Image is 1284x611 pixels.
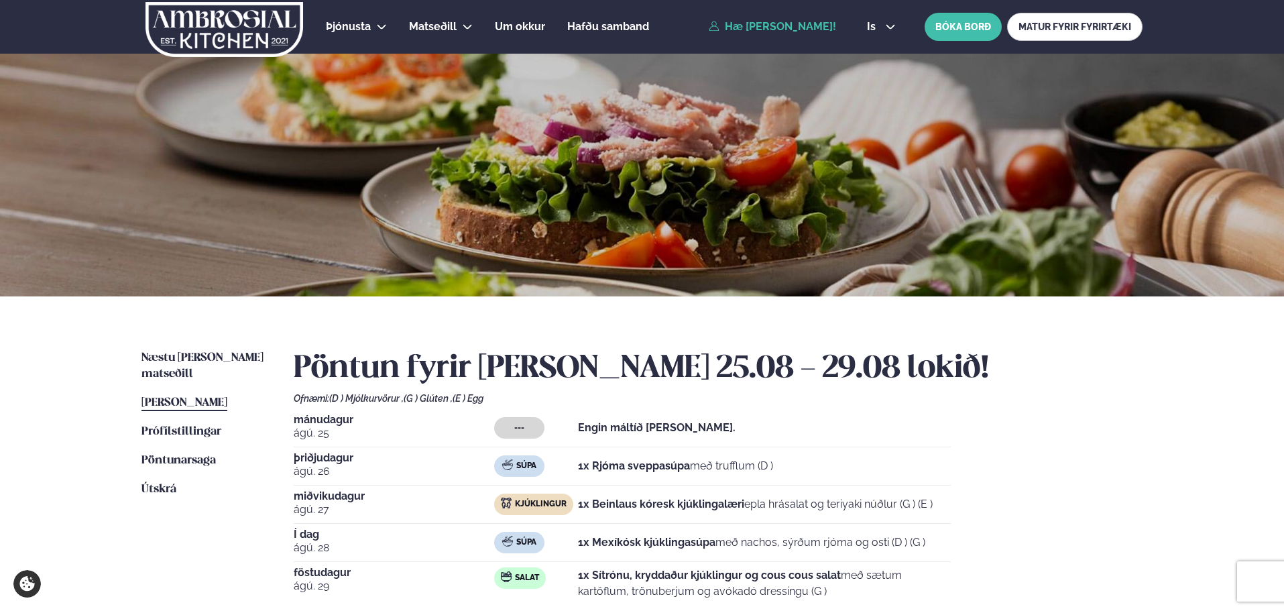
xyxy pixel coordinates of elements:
[867,21,880,32] span: is
[578,496,933,512] p: epla hrásalat og teriyaki núðlur (G ) (E )
[578,535,925,551] p: með nachos, sýrðum rjóma og osti (D ) (G )
[141,397,227,408] span: [PERSON_NAME]
[1007,13,1143,41] a: MATUR FYRIR FYRIRTÆKI
[578,569,841,581] strong: 1x Sítrónu, kryddaður kjúklingur og cous cous salat
[567,20,649,33] span: Hafðu samband
[501,571,512,582] img: salad.svg
[144,2,304,57] img: logo
[141,350,267,382] a: Næstu [PERSON_NAME] matseðill
[329,393,404,404] span: (D ) Mjólkurvörur ,
[856,21,907,32] button: is
[326,19,371,35] a: Þjónusta
[141,426,221,437] span: Prófílstillingar
[294,529,494,540] span: Í dag
[515,573,539,584] span: Salat
[294,414,494,425] span: mánudagur
[516,461,536,471] span: Súpa
[404,393,453,404] span: (G ) Glúten ,
[567,19,649,35] a: Hafðu samband
[141,455,216,466] span: Pöntunarsaga
[294,578,494,594] span: ágú. 29
[578,498,744,510] strong: 1x Beinlaus kóresk kjúklingalæri
[409,19,457,35] a: Matseðill
[495,20,545,33] span: Um okkur
[294,425,494,441] span: ágú. 25
[502,459,513,470] img: soup.svg
[502,536,513,547] img: soup.svg
[515,499,567,510] span: Kjúklingur
[141,352,264,380] span: Næstu [PERSON_NAME] matseðill
[409,20,457,33] span: Matseðill
[294,463,494,480] span: ágú. 26
[141,395,227,411] a: [PERSON_NAME]
[514,423,524,433] span: ---
[578,421,736,434] strong: Engin máltíð [PERSON_NAME].
[294,350,1143,388] h2: Pöntun fyrir [PERSON_NAME] 25.08 - 29.08 lokið!
[925,13,1002,41] button: BÓKA BORÐ
[516,537,536,548] span: Súpa
[294,453,494,463] span: þriðjudagur
[578,458,773,474] p: með trufflum (D )
[294,491,494,502] span: miðvikudagur
[294,393,1143,404] div: Ofnæmi:
[294,567,494,578] span: föstudagur
[141,482,176,498] a: Útskrá
[495,19,545,35] a: Um okkur
[709,21,836,33] a: Hæ [PERSON_NAME]!
[294,502,494,518] span: ágú. 27
[294,540,494,556] span: ágú. 28
[578,459,690,472] strong: 1x Rjóma sveppasúpa
[13,570,41,598] a: Cookie settings
[453,393,483,404] span: (E ) Egg
[141,453,216,469] a: Pöntunarsaga
[141,484,176,495] span: Útskrá
[141,424,221,440] a: Prófílstillingar
[578,536,715,549] strong: 1x Mexíkósk kjúklingasúpa
[501,498,512,508] img: chicken.svg
[326,20,371,33] span: Þjónusta
[578,567,951,600] p: með sætum kartöflum, trönuberjum og avókadó dressingu (G )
